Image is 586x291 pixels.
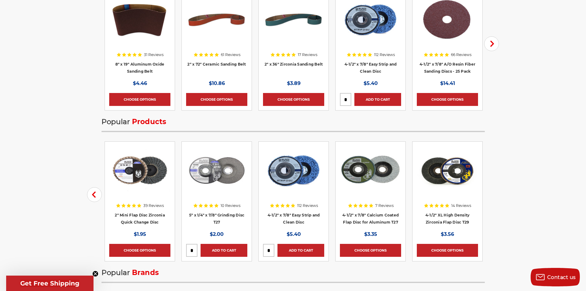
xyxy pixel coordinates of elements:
[201,244,247,257] a: Add to Cart
[364,231,377,237] span: $3.35
[417,244,478,257] a: Choose Options
[87,187,102,202] button: Previous
[417,93,478,106] a: Choose Options
[268,213,320,224] a: 4-1/2" x 7/8" Easy Strip and Clean Disc
[364,80,378,86] span: $5.40
[132,117,166,126] span: Products
[417,146,478,195] img: 4-1/2" XL High Density Zirconia Flap Disc T29
[287,80,301,86] span: $3.89
[345,62,397,74] a: 4-1/2" x 7/8" Easy Strip and Clean Disc
[547,274,576,280] span: Contact us
[263,146,324,195] img: 4-1/2" x 7/8" Easy Strip and Clean Disc
[186,146,247,223] a: 5 inch x 1/4 inch BHA grinding disc
[189,213,245,224] a: 5" x 1/4" x 7/8" Grinding Disc T27
[287,231,301,237] span: $5.40
[6,276,94,291] div: Get Free ShippingClose teaser
[133,80,147,86] span: $4.46
[134,231,146,237] span: $1.95
[102,117,130,126] span: Popular
[440,80,455,86] span: $14.41
[340,146,401,223] a: BHA 4-1/2" x 7/8" Aluminum Flap Disc
[531,268,580,286] button: Contact us
[102,268,130,277] span: Popular
[263,146,324,223] a: 4-1/2" x 7/8" Easy Strip and Clean Disc
[441,231,454,237] span: $3.56
[109,93,170,106] a: Choose Options
[425,213,470,224] a: 4-1/2" XL High Density Zirconia Flap Disc T29
[340,244,401,257] a: Choose Options
[420,62,475,74] a: 4-1/2" x 7/8" A/O Resin Fiber Sanding Discs - 25 Pack
[109,244,170,257] a: Choose Options
[186,146,247,195] img: 5 inch x 1/4 inch BHA grinding disc
[115,62,165,74] a: 8" x 19" Aluminum Oxide Sanding Belt
[186,93,247,106] a: Choose Options
[115,213,165,224] a: 2" Mini Flap Disc Zirconia Quick Change Disc
[354,93,401,106] a: Add to Cart
[92,271,98,277] button: Close teaser
[340,146,401,195] img: BHA 4-1/2" x 7/8" Aluminum Flap Disc
[277,244,324,257] a: Add to Cart
[109,146,170,195] img: Black Hawk Abrasives 2-inch Zirconia Flap Disc with 60 Grit Zirconia for Smooth Finishing
[342,213,399,224] a: 4-1/2" x 7/8" Calcium Coated Flap Disc for Aluminum T27
[20,280,79,287] span: Get Free Shipping
[417,146,478,223] a: 4-1/2" XL High Density Zirconia Flap Disc T29
[109,146,170,223] a: Black Hawk Abrasives 2-inch Zirconia Flap Disc with 60 Grit Zirconia for Smooth Finishing
[484,36,499,51] button: Next
[209,80,225,86] span: $10.86
[132,268,159,277] span: Brands
[210,231,224,237] span: $2.00
[263,93,324,106] a: Choose Options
